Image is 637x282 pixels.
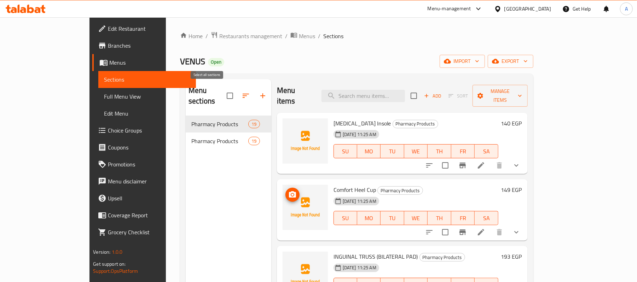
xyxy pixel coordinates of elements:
[180,31,533,41] nav: breadcrumb
[186,133,271,149] div: Pharmacy Products19
[104,75,190,84] span: Sections
[112,247,123,257] span: 1.0.0
[92,173,196,190] a: Menu disclaimer
[381,144,404,158] button: TU
[92,139,196,156] a: Coupons
[501,185,522,195] h6: 149 EGP
[108,177,190,186] span: Menu disclaimer
[248,120,260,128] div: items
[334,144,357,158] button: SU
[208,58,224,66] div: Open
[334,251,418,262] span: INGUINAL TRUSS (BILATERAL PAD)
[393,120,438,128] div: Pharmacy Products
[501,118,522,128] h6: 140 EGP
[92,207,196,224] a: Coverage Report
[92,37,196,54] a: Branches
[334,211,357,225] button: SU
[186,113,271,152] nav: Menu sections
[337,213,354,223] span: SU
[340,131,379,138] span: [DATE] 11:25 AM
[98,88,196,105] a: Full Menu View
[504,5,551,13] div: [GEOGRAPHIC_DATA]
[237,87,254,104] span: Sort sections
[283,185,328,230] img: Comfort Heel Cup
[430,146,448,157] span: TH
[419,253,465,262] div: Pharmacy Products
[299,32,315,40] span: Menus
[445,57,479,66] span: import
[104,109,190,118] span: Edit Menu
[340,198,379,205] span: [DATE] 11:25 AM
[454,213,472,223] span: FR
[421,90,444,101] span: Add item
[430,213,448,223] span: TH
[357,144,381,158] button: MO
[383,213,401,223] span: TU
[420,253,465,262] span: Pharmacy Products
[512,161,521,170] svg: Show Choices
[421,224,438,241] button: sort-choices
[625,5,628,13] span: A
[378,187,423,195] span: Pharmacy Products
[191,120,248,128] span: Pharmacy Products
[491,157,508,174] button: delete
[473,85,527,107] button: Manage items
[477,146,495,157] span: SA
[249,138,259,145] span: 19
[404,144,428,158] button: WE
[451,211,475,225] button: FR
[383,146,401,157] span: TU
[109,58,190,67] span: Menus
[108,211,190,219] span: Coverage Report
[108,24,190,33] span: Edit Restaurant
[277,85,313,106] h2: Menu items
[404,211,428,225] button: WE
[98,71,196,88] a: Sections
[478,87,522,105] span: Manage items
[219,32,282,40] span: Restaurants management
[191,137,248,145] span: Pharmacy Products
[93,259,126,269] span: Get support on:
[477,161,485,170] a: Edit menu item
[454,157,471,174] button: Branch-specific-item
[407,213,425,223] span: WE
[337,146,354,157] span: SU
[208,59,224,65] span: Open
[475,211,498,225] button: SA
[406,88,421,103] span: Select section
[454,224,471,241] button: Branch-specific-item
[451,144,475,158] button: FR
[477,213,495,223] span: SA
[290,31,315,41] a: Menus
[108,143,190,152] span: Coupons
[340,264,379,271] span: [DATE] 11:25 AM
[488,55,533,68] button: export
[360,146,378,157] span: MO
[104,92,190,101] span: Full Menu View
[508,157,525,174] button: show more
[186,116,271,133] div: Pharmacy Products19
[334,184,376,195] span: Comfort Heel Cup
[357,211,381,225] button: MO
[205,32,208,40] li: /
[454,146,472,157] span: FR
[428,211,451,225] button: TH
[92,20,196,37] a: Edit Restaurant
[248,137,260,145] div: items
[108,160,190,169] span: Promotions
[501,252,522,262] h6: 193 EGP
[211,31,282,41] a: Restaurants management
[285,32,288,40] li: /
[323,32,343,40] span: Sections
[428,144,451,158] button: TH
[444,90,473,101] span: Select section first
[92,224,196,241] a: Grocery Checklist
[438,158,453,173] span: Select to update
[93,266,138,276] a: Support.OpsPlatform
[108,41,190,50] span: Branches
[249,121,259,128] span: 19
[440,55,485,68] button: import
[108,194,190,202] span: Upsell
